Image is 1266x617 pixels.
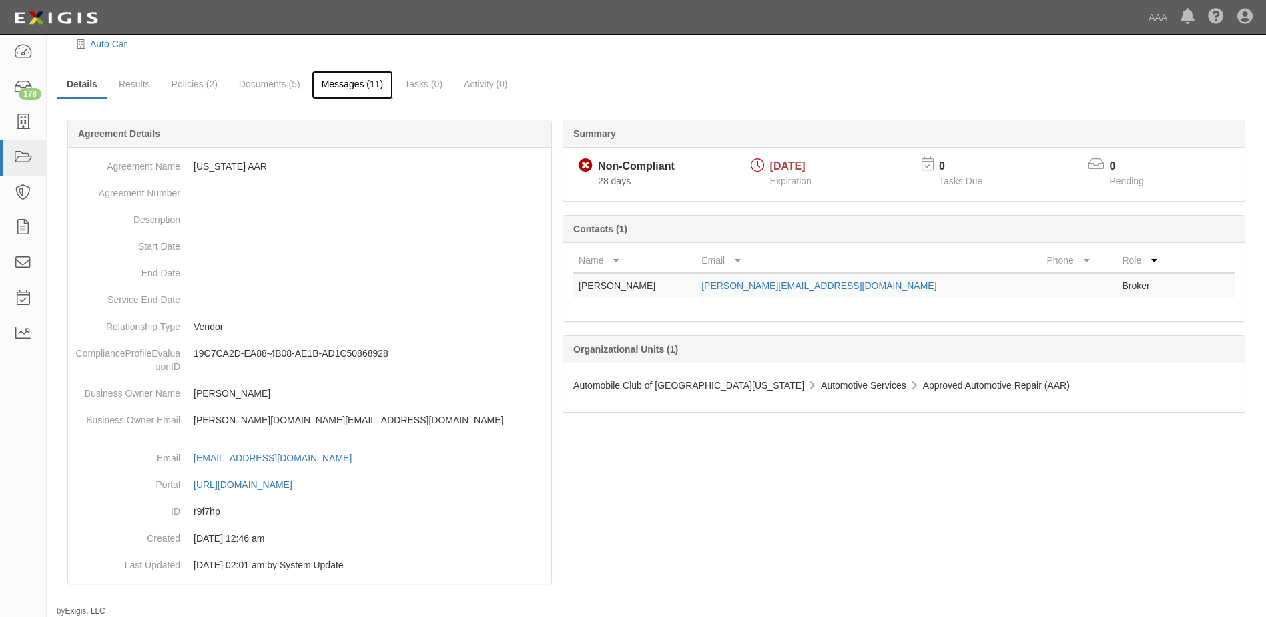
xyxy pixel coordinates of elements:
[65,606,105,616] a: Exigis, LLC
[454,71,517,97] a: Activity (0)
[78,128,160,139] b: Agreement Details
[73,233,180,253] dt: Start Date
[573,273,696,298] td: [PERSON_NAME]
[312,71,394,99] a: Messages (11)
[598,176,631,186] span: Since 08/11/2025
[1208,9,1224,25] i: Help Center - Complianz
[73,380,180,400] dt: Business Owner Name
[57,606,105,617] small: by
[162,71,228,97] a: Policies (2)
[394,71,452,97] a: Tasks (0)
[573,248,696,273] th: Name
[73,313,180,333] dt: Relationship Type
[1142,4,1174,31] a: AAA
[90,39,127,49] a: Auto Car
[57,71,107,99] a: Details
[701,280,936,291] a: [PERSON_NAME][EMAIL_ADDRESS][DOMAIN_NAME]
[73,552,180,572] dt: Last Updated
[73,286,180,306] dt: Service End Date
[1041,248,1117,273] th: Phone
[598,159,675,174] div: Non-Compliant
[194,413,546,427] p: [PERSON_NAME][DOMAIN_NAME][EMAIL_ADDRESS][DOMAIN_NAME]
[1117,248,1181,273] th: Role
[194,451,352,465] div: [EMAIL_ADDRESS][DOMAIN_NAME]
[573,128,616,139] b: Summary
[1110,176,1144,186] span: Pending
[73,445,180,465] dt: Email
[770,160,806,172] span: [DATE]
[73,407,180,427] dt: Business Owner Email
[229,71,310,97] a: Documents (5)
[73,206,180,226] dt: Description
[73,498,546,525] dd: r9f7hp
[923,380,1070,391] span: Approved Automotive Repair (AAR)
[1110,159,1161,174] p: 0
[10,6,102,30] img: logo-5460c22ac91f19d4615b14bd174203de0afe785f0fc80cf4dbbc73dc1793850b.png
[73,180,180,200] dt: Agreement Number
[73,552,546,578] dd: [DATE] 02:01 am by System Update
[73,498,180,518] dt: ID
[73,153,546,180] dd: [US_STATE] AAR
[73,525,546,552] dd: [DATE] 12:46 am
[194,387,546,400] p: [PERSON_NAME]
[109,71,160,97] a: Results
[939,159,999,174] p: 0
[73,260,180,280] dt: End Date
[579,159,593,173] i: Non-Compliant
[696,248,1041,273] th: Email
[73,340,180,373] dt: ComplianceProfileEvaluationID
[573,224,627,234] b: Contacts (1)
[194,479,307,490] a: [URL][DOMAIN_NAME]
[73,525,180,545] dt: Created
[573,380,804,391] span: Automobile Club of [GEOGRAPHIC_DATA][US_STATE]
[573,344,678,355] b: Organizational Units (1)
[821,380,906,391] span: Automotive Services
[194,347,546,360] p: 19C7CA2D-EA88-4B08-AE1B-AD1C50868928
[73,153,180,173] dt: Agreement Name
[194,453,366,463] a: [EMAIL_ADDRESS][DOMAIN_NAME]
[73,313,546,340] dd: Vendor
[939,176,982,186] span: Tasks Due
[770,176,812,186] span: Expiration
[73,471,180,491] dt: Portal
[1117,273,1181,298] td: Broker
[19,88,41,100] div: 178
